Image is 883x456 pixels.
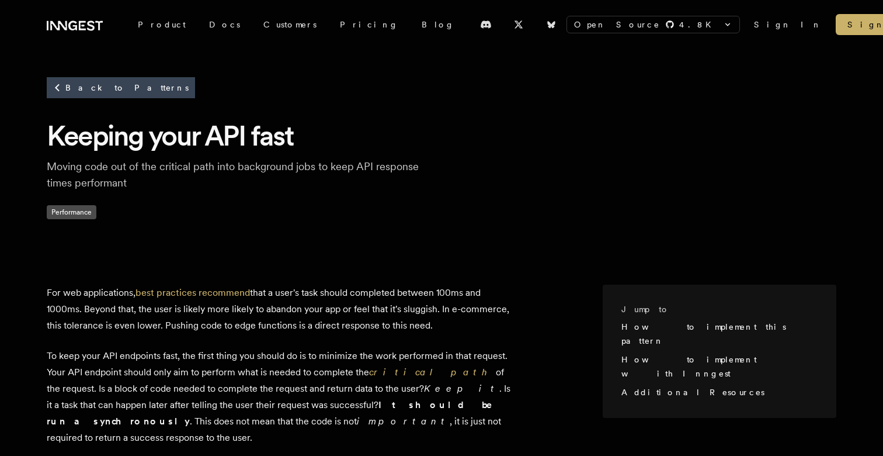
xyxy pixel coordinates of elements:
a: best practices recommend [135,287,250,298]
span: Performance [47,205,96,219]
em: Keep it [424,383,499,394]
p: Moving code out of the critical path into background jobs to keep API response times performant [47,158,420,191]
p: To keep your API endpoints fast, the first thing you should do is to minimize the work performed ... [47,348,514,446]
a: Pricing [328,14,410,35]
p: For web applications, that a user's task should completed between 100ms and 1000ms. Beyond that, ... [47,285,514,334]
a: Bluesky [538,15,564,34]
a: Sign In [754,19,822,30]
a: Back to Patterns [47,77,195,98]
span: Open Source [574,19,660,30]
div: Product [126,14,197,35]
span: 4.8 K [679,19,718,30]
em: important [357,416,450,427]
a: Docs [197,14,252,35]
a: Additional Resources [621,388,764,397]
a: critical path [369,367,496,378]
a: Customers [252,14,328,35]
a: X [506,15,531,34]
a: Blog [410,14,466,35]
a: How to implement this pattern [621,322,786,346]
a: How to implement with Inngest [621,355,756,378]
a: Discord [473,15,499,34]
h1: Keeping your API fast [47,118,836,154]
h3: Jump to [621,303,808,315]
